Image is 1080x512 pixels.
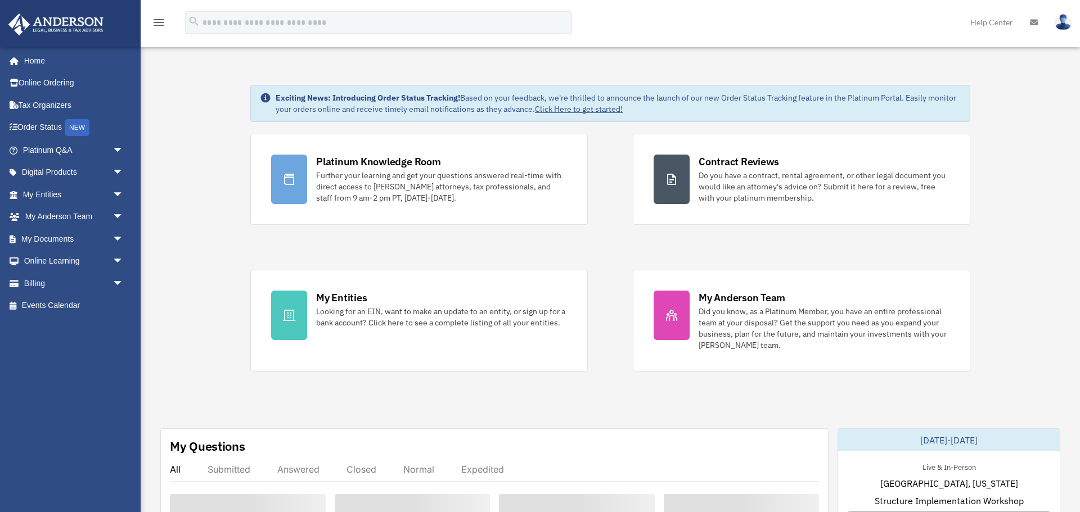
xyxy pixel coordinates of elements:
a: Events Calendar [8,294,141,317]
div: Closed [346,464,376,475]
i: search [188,15,200,28]
span: arrow_drop_down [112,272,135,295]
strong: Exciting News: Introducing Order Status Tracking! [276,93,460,103]
div: Normal [403,464,434,475]
a: Tax Organizers [8,94,141,116]
div: All [170,464,181,475]
a: Contract Reviews Do you have a contract, rental agreement, or other legal document you would like... [633,134,970,225]
div: Further your learning and get your questions answered real-time with direct access to [PERSON_NAM... [316,170,567,203]
div: Based on your feedback, we're thrilled to announce the launch of our new Order Status Tracking fe... [276,92,961,115]
a: menu [152,20,165,29]
div: Looking for an EIN, want to make an update to an entity, or sign up for a bank account? Click her... [316,306,567,328]
div: Live & In-Person [913,460,985,472]
a: Order StatusNEW [8,116,141,139]
a: Billingarrow_drop_down [8,272,141,294]
i: menu [152,16,165,29]
div: My Anderson Team [699,291,785,305]
span: arrow_drop_down [112,161,135,184]
div: NEW [65,119,89,136]
a: Digital Productsarrow_drop_down [8,161,141,184]
img: Anderson Advisors Platinum Portal [5,13,107,35]
div: Answered [277,464,319,475]
span: arrow_drop_down [112,206,135,229]
a: Platinum Knowledge Room Further your learning and get your questions answered real-time with dire... [250,134,588,225]
a: My Entitiesarrow_drop_down [8,183,141,206]
div: Contract Reviews [699,155,779,169]
div: My Questions [170,438,245,455]
span: Structure Implementation Workshop [875,494,1024,508]
span: arrow_drop_down [112,228,135,251]
div: Expedited [461,464,504,475]
a: My Anderson Team Did you know, as a Platinum Member, you have an entire professional team at your... [633,270,970,371]
a: Platinum Q&Aarrow_drop_down [8,139,141,161]
a: Online Learningarrow_drop_down [8,250,141,273]
a: Click Here to get started! [535,104,623,114]
div: Submitted [208,464,250,475]
span: arrow_drop_down [112,183,135,206]
div: Platinum Knowledge Room [316,155,441,169]
div: My Entities [316,291,367,305]
a: Home [8,49,135,72]
div: Did you know, as a Platinum Member, you have an entire professional team at your disposal? Get th... [699,306,949,351]
a: My Anderson Teamarrow_drop_down [8,206,141,228]
a: Online Ordering [8,72,141,94]
div: Do you have a contract, rental agreement, or other legal document you would like an attorney's ad... [699,170,949,203]
span: arrow_drop_down [112,139,135,162]
a: My Entities Looking for an EIN, want to make an update to an entity, or sign up for a bank accoun... [250,270,588,371]
a: My Documentsarrow_drop_down [8,228,141,250]
div: [DATE]-[DATE] [838,429,1060,451]
span: arrow_drop_down [112,250,135,273]
span: [GEOGRAPHIC_DATA], [US_STATE] [880,477,1018,490]
img: User Pic [1055,14,1072,30]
